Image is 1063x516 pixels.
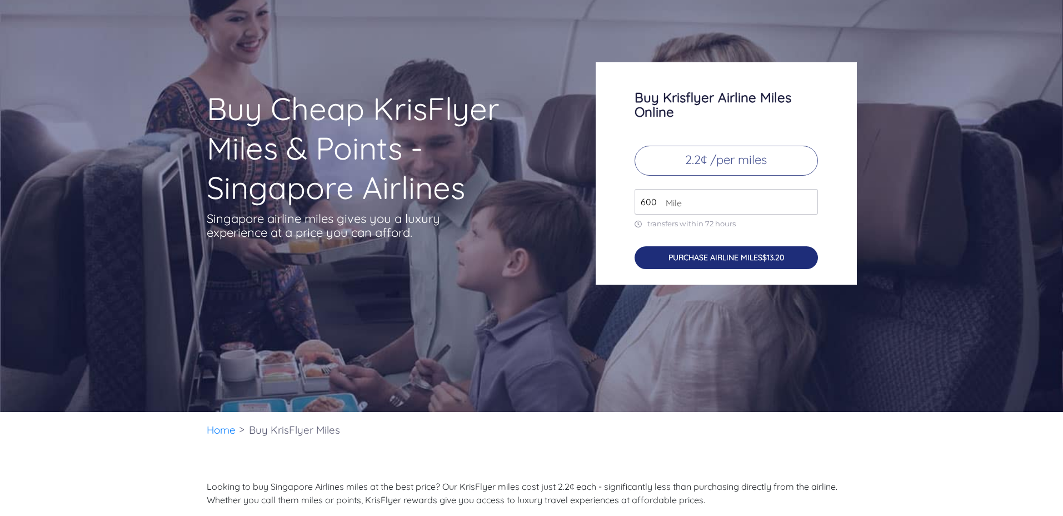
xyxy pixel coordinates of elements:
h3: Buy Krisflyer Airline Miles Online [635,90,818,119]
p: 2.2¢ /per miles [635,146,818,176]
p: Singapore airline miles gives you a luxury experience at a price you can afford. [207,212,457,240]
h1: Buy Cheap KrisFlyer Miles & Points - Singapore Airlines [207,89,552,207]
a: Home [207,423,236,436]
button: PURCHASE AIRLINE MILES$13.20 [635,246,818,269]
p: transfers within 72 hours [635,219,818,229]
li: Buy KrisFlyer Miles [243,412,346,448]
p: Looking to buy Singapore Airlines miles at the best price? Our KrisFlyer miles cost just 2.2¢ eac... [207,480,857,507]
span: $13.20 [762,252,784,262]
span: Mile [660,196,682,210]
